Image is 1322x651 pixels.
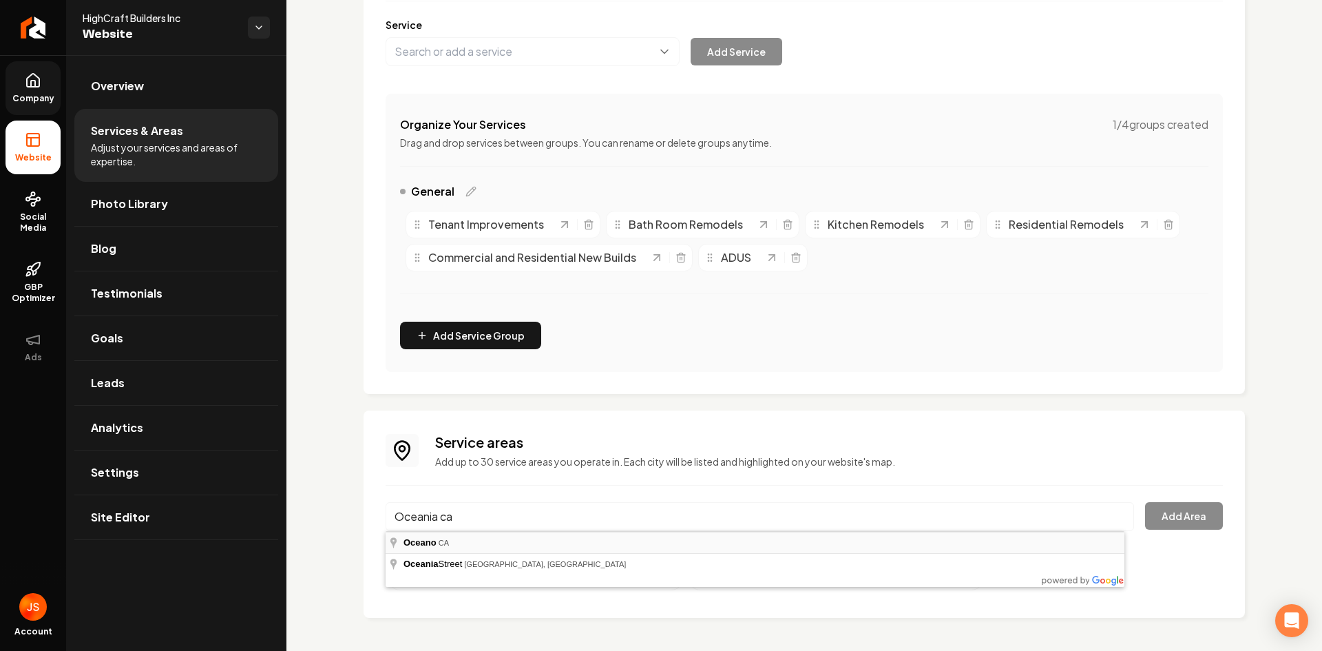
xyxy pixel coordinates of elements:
[6,282,61,304] span: GBP Optimizer
[1113,116,1208,133] span: 1 / 4 groups created
[400,136,1208,149] p: Drag and drop services between groups. You can rename or delete groups anytime.
[91,464,139,481] span: Settings
[6,211,61,234] span: Social Media
[91,509,150,526] span: Site Editor
[7,93,60,104] span: Company
[6,320,61,374] button: Ads
[721,249,751,266] span: ADUS
[6,250,61,315] a: GBP Optimizer
[74,227,278,271] a: Blog
[412,249,650,266] div: Commercial and Residential New Builds
[74,361,278,405] a: Leads
[435,433,1223,452] h3: Service areas
[91,78,144,94] span: Overview
[612,216,757,233] div: Bath Room Remodels
[91,375,125,391] span: Leads
[1009,216,1124,233] span: Residential Remodels
[14,626,52,637] span: Account
[6,61,61,115] a: Company
[74,406,278,450] a: Analytics
[403,559,439,569] span: Oceania
[91,285,162,302] span: Testimonials
[403,559,464,569] span: Street
[704,249,765,266] div: ADUS
[91,240,116,257] span: Blog
[83,11,237,25] span: HighCraft Builders Inc
[629,216,743,233] span: Bath Room Remodels
[19,352,48,363] span: Ads
[411,183,454,200] span: General
[74,495,278,539] a: Site Editor
[74,64,278,108] a: Overview
[412,216,558,233] div: Tenant Improvements
[91,420,143,436] span: Analytics
[74,182,278,226] a: Photo Library
[828,216,924,233] span: Kitchen Remodels
[91,141,262,168] span: Adjust your services and areas of expertise.
[19,593,47,621] button: Open user button
[428,216,544,233] span: Tenant Improvements
[435,455,1223,468] p: Add up to 30 service areas you operate in. Each city will be listed and highlighted on your websi...
[386,18,1223,32] label: Service
[439,539,449,547] span: CA
[464,560,626,568] span: [GEOGRAPHIC_DATA], [GEOGRAPHIC_DATA]
[400,322,541,349] button: Add Service Group
[19,593,47,621] img: James Shamoun
[83,25,237,44] span: Website
[74,316,278,360] a: Goals
[91,123,183,139] span: Services & Areas
[386,502,1134,531] input: Search for a city, county, or neighborhood...
[10,152,57,163] span: Website
[6,180,61,245] a: Social Media
[992,216,1137,233] div: Residential Remodels
[74,451,278,495] a: Settings
[74,271,278,316] a: Testimonials
[400,116,526,133] h4: Organize Your Services
[91,330,123,347] span: Goals
[403,537,437,548] span: Oceano
[1275,604,1308,637] div: Abrir Intercom Messenger
[21,17,46,39] img: Rebolt Logo
[91,196,168,212] span: Photo Library
[811,216,938,233] div: Kitchen Remodels
[428,249,636,266] span: Commercial and Residential New Builds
